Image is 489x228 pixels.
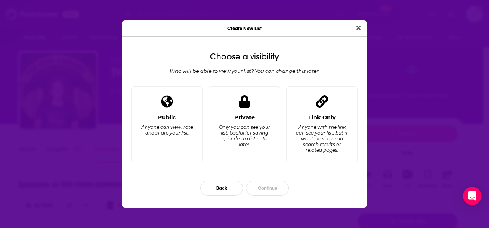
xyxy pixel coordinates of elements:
[128,68,361,74] div: Who will be able to view your list? You can change this later.
[200,181,243,196] button: Back
[128,52,361,62] div: Choose a visibility
[296,124,348,153] div: Anyone with the link can see your list, but it won't be shown in search results or related pages.
[234,114,255,121] div: Private
[463,187,481,205] div: Open Intercom Messenger
[218,124,270,147] div: Only you can see your list. Useful for saving episodes to listen to later.
[353,23,364,33] button: Close
[308,114,336,121] div: Link Only
[141,124,193,136] div: Anyone can view, rate and share your list.
[158,114,176,121] div: Public
[246,181,289,196] button: Continue
[122,20,367,37] div: Create New List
